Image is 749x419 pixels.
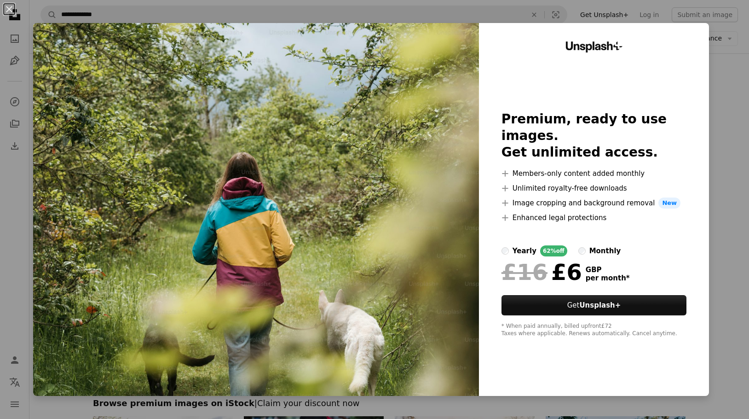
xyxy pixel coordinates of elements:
[501,323,686,338] div: * When paid annually, billed upfront £72 Taxes where applicable. Renews automatically. Cancel any...
[501,247,509,255] input: yearly62%off
[586,274,630,282] span: per month *
[501,212,686,223] li: Enhanced legal protections
[578,247,586,255] input: monthly
[501,168,686,179] li: Members-only content added monthly
[589,245,621,256] div: monthly
[501,295,686,315] button: GetUnsplash+
[501,260,547,284] span: £16
[579,301,621,309] strong: Unsplash+
[540,245,567,256] div: 62% off
[513,245,536,256] div: yearly
[658,198,680,209] span: New
[586,266,630,274] span: GBP
[501,198,686,209] li: Image cropping and background removal
[501,111,686,161] h2: Premium, ready to use images. Get unlimited access.
[501,183,686,194] li: Unlimited royalty-free downloads
[501,260,582,284] div: £6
